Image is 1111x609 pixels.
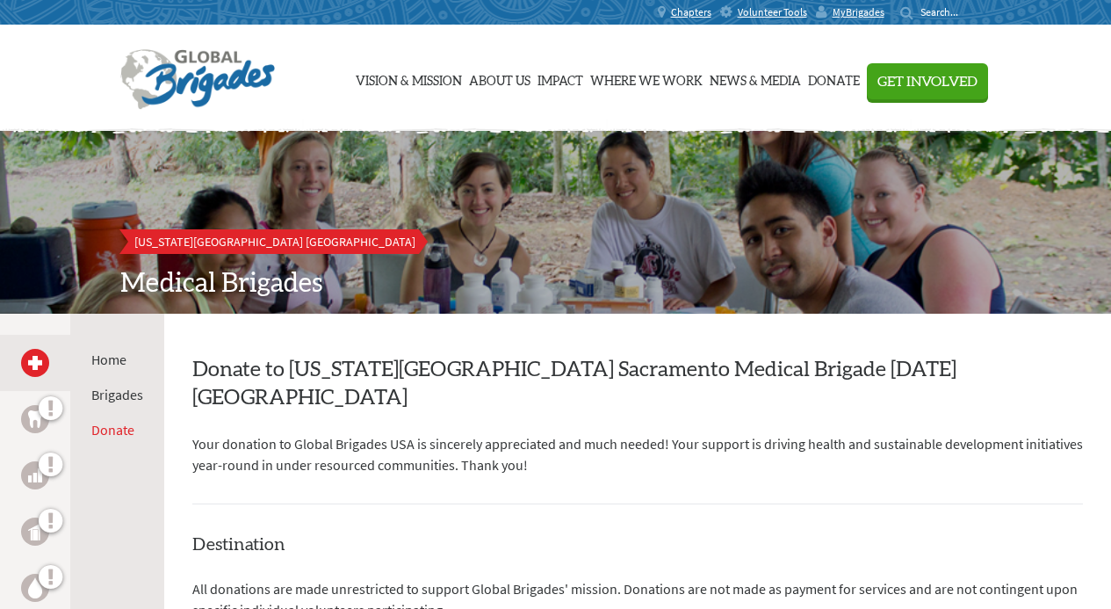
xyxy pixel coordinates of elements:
[671,5,711,19] span: Chapters
[91,384,143,405] li: Brigades
[91,386,143,403] a: Brigades
[192,356,1083,412] h2: Donate to [US_STATE][GEOGRAPHIC_DATA] Sacramento Medical Brigade [DATE] [GEOGRAPHIC_DATA]
[91,349,143,370] li: Home
[192,533,1083,557] h4: Destination
[28,523,42,540] img: Public Health
[28,410,42,427] img: Dental
[21,349,49,377] a: Medical
[120,229,429,254] a: [US_STATE][GEOGRAPHIC_DATA] [GEOGRAPHIC_DATA]
[21,405,49,433] a: Dental
[920,5,970,18] input: Search...
[120,268,992,300] h2: Medical Brigades
[738,5,807,19] span: Volunteer Tools
[21,574,49,602] a: Water
[537,34,583,122] a: Impact
[21,518,49,546] a: Public Health
[877,75,978,89] span: Get Involved
[21,461,49,489] a: Business
[91,419,143,440] li: Donate
[28,577,42,598] img: Water
[833,5,884,19] span: MyBrigades
[134,234,415,250] span: [US_STATE][GEOGRAPHIC_DATA] [GEOGRAPHIC_DATA]
[91,421,134,439] a: Donate
[28,356,42,370] img: Medical
[469,34,530,122] a: About Us
[867,63,988,99] button: Get Involved
[356,34,462,122] a: Vision & Mission
[590,34,703,122] a: Where We Work
[28,468,42,482] img: Business
[192,433,1083,475] p: Your donation to Global Brigades USA is sincerely appreciated and much needed! Your support is dr...
[710,34,801,122] a: News & Media
[808,34,860,122] a: Donate
[91,351,126,368] a: Home
[120,49,275,111] img: Global Brigades Logo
